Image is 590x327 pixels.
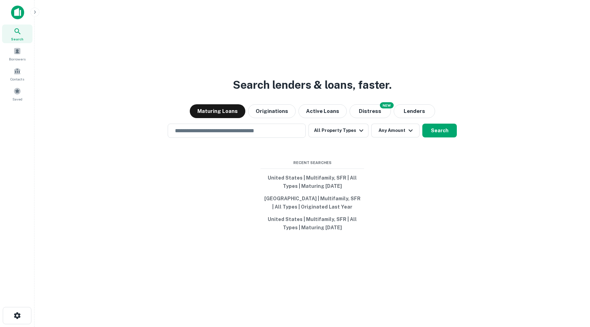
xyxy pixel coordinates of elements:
[2,25,32,43] a: Search
[2,65,32,83] a: Contacts
[190,104,245,118] button: Maturing Loans
[9,56,26,62] span: Borrowers
[12,96,22,102] span: Saved
[350,104,391,118] button: Search distressed loans with lien and other non-mortgage details.
[10,76,24,82] span: Contacts
[260,172,364,192] button: United States | Multifamily, SFR | All Types | Maturing [DATE]
[2,45,32,63] a: Borrowers
[260,213,364,234] button: United States | Multifamily, SFR | All Types | Maturing [DATE]
[233,77,392,93] h3: Search lenders & loans, faster.
[11,36,23,42] span: Search
[260,192,364,213] button: [GEOGRAPHIC_DATA] | Multifamily, SFR | All Types | Originated Last Year
[11,6,24,19] img: capitalize-icon.png
[380,102,394,108] div: NEW
[422,124,457,137] button: Search
[248,104,296,118] button: Originations
[2,85,32,103] a: Saved
[308,124,368,137] button: All Property Types
[394,104,435,118] button: Lenders
[260,160,364,166] span: Recent Searches
[298,104,347,118] button: Active Loans
[371,124,420,137] button: Any Amount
